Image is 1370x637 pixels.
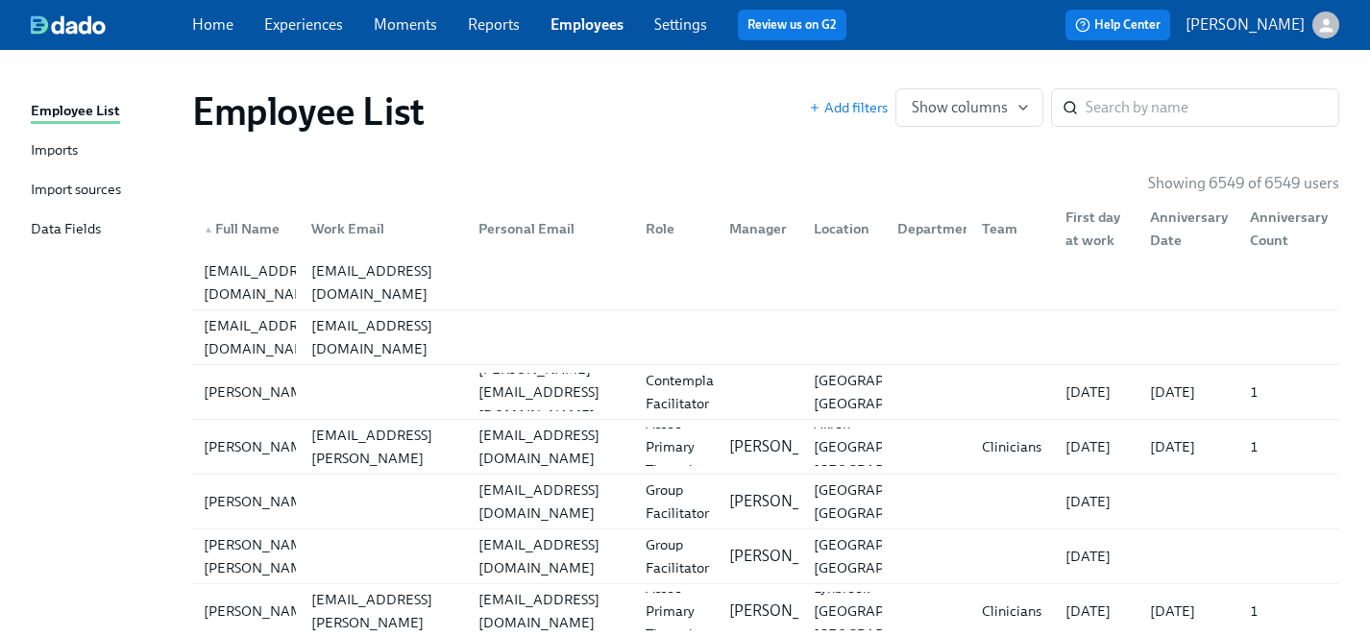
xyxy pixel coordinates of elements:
[1058,206,1135,252] div: First day at work
[798,209,883,248] div: Location
[296,209,463,248] div: Work Email
[1142,206,1235,252] div: Anniversary Date
[192,15,233,34] a: Home
[196,259,332,306] div: [EMAIL_ADDRESS][DOMAIN_NAME]
[196,380,324,404] div: [PERSON_NAME]
[806,533,966,579] div: [GEOGRAPHIC_DATA], [GEOGRAPHIC_DATA]
[304,401,463,493] div: [PERSON_NAME][EMAIL_ADDRESS][PERSON_NAME][DOMAIN_NAME]
[471,588,630,634] div: [EMAIL_ADDRESS][DOMAIN_NAME]
[1075,15,1161,35] span: Help Center
[974,600,1051,623] div: Clinicians
[966,209,1051,248] div: Team
[196,314,332,360] div: [EMAIL_ADDRESS][DOMAIN_NAME]
[196,490,324,513] div: [PERSON_NAME]
[192,365,1339,419] div: [PERSON_NAME][PERSON_NAME][EMAIL_ADDRESS][DOMAIN_NAME]Contemplative Facilitator[GEOGRAPHIC_DATA],...
[809,98,888,117] button: Add filters
[1235,209,1335,248] div: Anniversary Count
[192,256,1339,310] a: [EMAIL_ADDRESS][DOMAIN_NAME][EMAIL_ADDRESS][DOMAIN_NAME]
[1058,545,1135,568] div: [DATE]
[550,15,624,34] a: Employees
[196,533,324,579] div: [PERSON_NAME] [PERSON_NAME]
[638,369,745,415] div: Contemplative Facilitator
[1242,206,1335,252] div: Anniversary Count
[196,600,324,623] div: [PERSON_NAME]
[738,10,846,40] button: Review us on G2
[895,88,1043,127] button: Show columns
[192,365,1339,420] a: [PERSON_NAME][PERSON_NAME][EMAIL_ADDRESS][DOMAIN_NAME]Contemplative Facilitator[GEOGRAPHIC_DATA],...
[192,475,1339,529] a: [PERSON_NAME][EMAIL_ADDRESS][DOMAIN_NAME]Group Facilitator[PERSON_NAME][GEOGRAPHIC_DATA], [GEOGRA...
[890,217,985,240] div: Department
[1242,380,1335,404] div: 1
[638,533,717,579] div: Group Facilitator
[1135,209,1235,248] div: Anniversary Date
[638,412,715,481] div: Assoc Primary Therapist
[471,478,630,525] div: [EMAIL_ADDRESS][DOMAIN_NAME]
[31,15,192,35] a: dado
[31,139,78,163] div: Imports
[471,424,630,470] div: [EMAIL_ADDRESS][DOMAIN_NAME]
[374,15,437,34] a: Moments
[1086,88,1339,127] input: Search by name
[196,209,296,248] div: ▲Full Name
[192,88,425,135] h1: Employee List
[31,15,106,35] img: dado
[471,217,630,240] div: Personal Email
[192,420,1339,474] div: [PERSON_NAME][PERSON_NAME][EMAIL_ADDRESS][PERSON_NAME][DOMAIN_NAME][EMAIL_ADDRESS][DOMAIN_NAME]As...
[974,217,1051,240] div: Team
[1242,435,1335,458] div: 1
[196,217,296,240] div: Full Name
[264,15,343,34] a: Experiences
[882,209,966,248] div: Department
[31,179,121,203] div: Import sources
[192,529,1339,584] a: [PERSON_NAME] [PERSON_NAME][EMAIL_ADDRESS][DOMAIN_NAME]Group Facilitator[PERSON_NAME][GEOGRAPHIC_...
[304,217,463,240] div: Work Email
[1186,12,1339,38] button: [PERSON_NAME]
[468,15,520,34] a: Reports
[806,217,883,240] div: Location
[204,225,213,234] span: ▲
[196,435,324,458] div: [PERSON_NAME]
[192,529,1339,583] div: [PERSON_NAME] [PERSON_NAME][EMAIL_ADDRESS][DOMAIN_NAME]Group Facilitator[PERSON_NAME][GEOGRAPHIC_...
[1142,435,1235,458] div: [DATE]
[912,98,1027,117] span: Show columns
[304,314,463,360] div: [EMAIL_ADDRESS][DOMAIN_NAME]
[729,600,848,622] p: [PERSON_NAME]
[192,310,1339,364] div: [EMAIL_ADDRESS][DOMAIN_NAME][EMAIL_ADDRESS][DOMAIN_NAME]
[304,259,463,306] div: [EMAIL_ADDRESS][DOMAIN_NAME]
[729,436,848,457] p: [PERSON_NAME]
[1058,600,1135,623] div: [DATE]
[806,478,966,525] div: [GEOGRAPHIC_DATA], [GEOGRAPHIC_DATA]
[31,179,177,203] a: Import sources
[1058,490,1135,513] div: [DATE]
[654,15,707,34] a: Settings
[1142,380,1235,404] div: [DATE]
[747,15,837,35] a: Review us on G2
[471,533,630,579] div: [EMAIL_ADDRESS][DOMAIN_NAME]
[638,478,717,525] div: Group Facilitator
[630,209,715,248] div: Role
[714,209,798,248] div: Manager
[1186,14,1305,36] p: [PERSON_NAME]
[31,218,177,242] a: Data Fields
[31,100,177,124] a: Employee List
[463,209,630,248] div: Personal Email
[192,310,1339,365] a: [EMAIL_ADDRESS][DOMAIN_NAME][EMAIL_ADDRESS][DOMAIN_NAME]
[974,435,1051,458] div: Clinicians
[1242,600,1335,623] div: 1
[192,256,1339,309] div: [EMAIL_ADDRESS][DOMAIN_NAME][EMAIL_ADDRESS][DOMAIN_NAME]
[1148,173,1339,194] p: Showing 6549 of 6549 users
[806,369,966,415] div: [GEOGRAPHIC_DATA], [GEOGRAPHIC_DATA]
[729,491,848,512] p: [PERSON_NAME]
[806,412,963,481] div: Akron [GEOGRAPHIC_DATA] [GEOGRAPHIC_DATA]
[31,100,120,124] div: Employee List
[1065,10,1170,40] button: Help Center
[1058,435,1135,458] div: [DATE]
[1050,209,1135,248] div: First day at work
[729,546,848,567] p: [PERSON_NAME]
[1142,600,1235,623] div: [DATE]
[471,357,630,427] div: [PERSON_NAME][EMAIL_ADDRESS][DOMAIN_NAME]
[192,475,1339,528] div: [PERSON_NAME][EMAIL_ADDRESS][DOMAIN_NAME]Group Facilitator[PERSON_NAME][GEOGRAPHIC_DATA], [GEOGRA...
[722,217,798,240] div: Manager
[638,217,715,240] div: Role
